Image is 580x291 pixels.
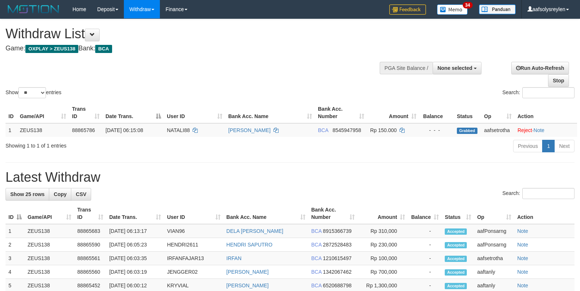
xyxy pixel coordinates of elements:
td: 88865560 [74,265,106,279]
th: Amount: activate to sort column ascending [367,102,419,123]
td: VIAN96 [164,224,223,238]
span: Copy 6520688798 to clipboard [323,283,352,288]
a: Stop [548,74,569,87]
td: - [408,252,442,265]
span: OXPLAY > ZEUS138 [25,45,78,53]
th: Bank Acc. Name: activate to sort column ascending [225,102,315,123]
a: Note [534,127,545,133]
input: Search: [522,188,574,199]
span: CSV [76,191,86,197]
th: Op: activate to sort column ascending [481,102,515,123]
th: Status: activate to sort column ascending [442,203,474,224]
td: · [515,123,577,137]
a: Note [517,269,528,275]
th: ID [6,102,17,123]
span: Accepted [445,283,467,289]
th: Action [514,203,574,224]
td: 3 [6,252,25,265]
th: Op: activate to sort column ascending [474,203,514,224]
span: BCA [311,242,322,248]
th: Trans ID: activate to sort column ascending [69,102,103,123]
img: MOTION_logo.png [6,4,61,15]
th: Status [454,102,481,123]
td: 88865683 [74,224,106,238]
label: Search: [502,188,574,199]
td: ZEUS138 [25,265,74,279]
span: Copy [54,191,67,197]
h4: Game: Bank: [6,45,379,52]
th: User ID: activate to sort column ascending [164,203,223,224]
span: Accepted [445,228,467,235]
span: 88865786 [72,127,95,133]
td: JENGGER02 [164,265,223,279]
th: Amount: activate to sort column ascending [358,203,408,224]
span: Rp 150.000 [370,127,397,133]
img: Button%20Memo.svg [437,4,468,15]
a: Note [517,228,528,234]
th: ID: activate to sort column descending [6,203,25,224]
label: Show entries [6,87,61,98]
h1: Withdraw List [6,26,379,41]
th: Balance: activate to sort column ascending [408,203,442,224]
span: Accepted [445,269,467,276]
th: Bank Acc. Number: activate to sort column ascending [308,203,358,224]
a: [PERSON_NAME] [226,269,269,275]
td: HENDRI2611 [164,238,223,252]
a: DELA [PERSON_NAME] [226,228,283,234]
span: None selected [437,65,472,71]
td: ZEUS138 [25,238,74,252]
td: 1 [6,224,25,238]
td: aafsetrotha [481,123,515,137]
td: 1 [6,123,17,137]
select: Showentries [18,87,46,98]
th: Trans ID: activate to sort column ascending [74,203,106,224]
span: BCA [311,269,322,275]
span: Show 25 rows [10,191,44,197]
td: - [408,265,442,279]
span: Copy 8545947958 to clipboard [333,127,361,133]
a: Note [517,255,528,261]
a: Next [554,140,574,152]
td: - [408,224,442,238]
label: Search: [502,87,574,98]
span: NATALI88 [167,127,190,133]
th: Date Trans.: activate to sort column ascending [106,203,164,224]
button: None selected [433,62,481,74]
td: 88865561 [74,252,106,265]
a: Note [517,283,528,288]
span: BCA [318,127,328,133]
th: Date Trans.: activate to sort column descending [103,102,164,123]
img: panduan.png [479,4,516,14]
td: [DATE] 06:05:23 [106,238,164,252]
a: [PERSON_NAME] [228,127,271,133]
th: User ID: activate to sort column ascending [164,102,225,123]
input: Search: [522,87,574,98]
td: Rp 700,000 [358,265,408,279]
th: Balance [419,102,454,123]
td: Rp 230,000 [358,238,408,252]
span: Copy 1342067462 to clipboard [323,269,352,275]
a: Copy [49,188,71,200]
th: Action [515,102,577,123]
td: ZEUS138 [17,123,69,137]
td: - [408,238,442,252]
td: 4 [6,265,25,279]
span: BCA [311,228,322,234]
a: HENDRI SAPUTRO [226,242,272,248]
span: Accepted [445,242,467,248]
a: Show 25 rows [6,188,49,200]
span: Copy 1210615497 to clipboard [323,255,352,261]
th: Game/API: activate to sort column ascending [25,203,74,224]
td: [DATE] 06:03:35 [106,252,164,265]
td: 88865590 [74,238,106,252]
td: 2 [6,238,25,252]
td: IRFANFAJAR13 [164,252,223,265]
h1: Latest Withdraw [6,170,574,185]
a: IRFAN [226,255,241,261]
span: Accepted [445,256,467,262]
td: Rp 310,000 [358,224,408,238]
div: PGA Site Balance / [380,62,433,74]
td: [DATE] 06:13:17 [106,224,164,238]
span: 34 [463,2,473,8]
span: [DATE] 06:15:08 [105,127,143,133]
